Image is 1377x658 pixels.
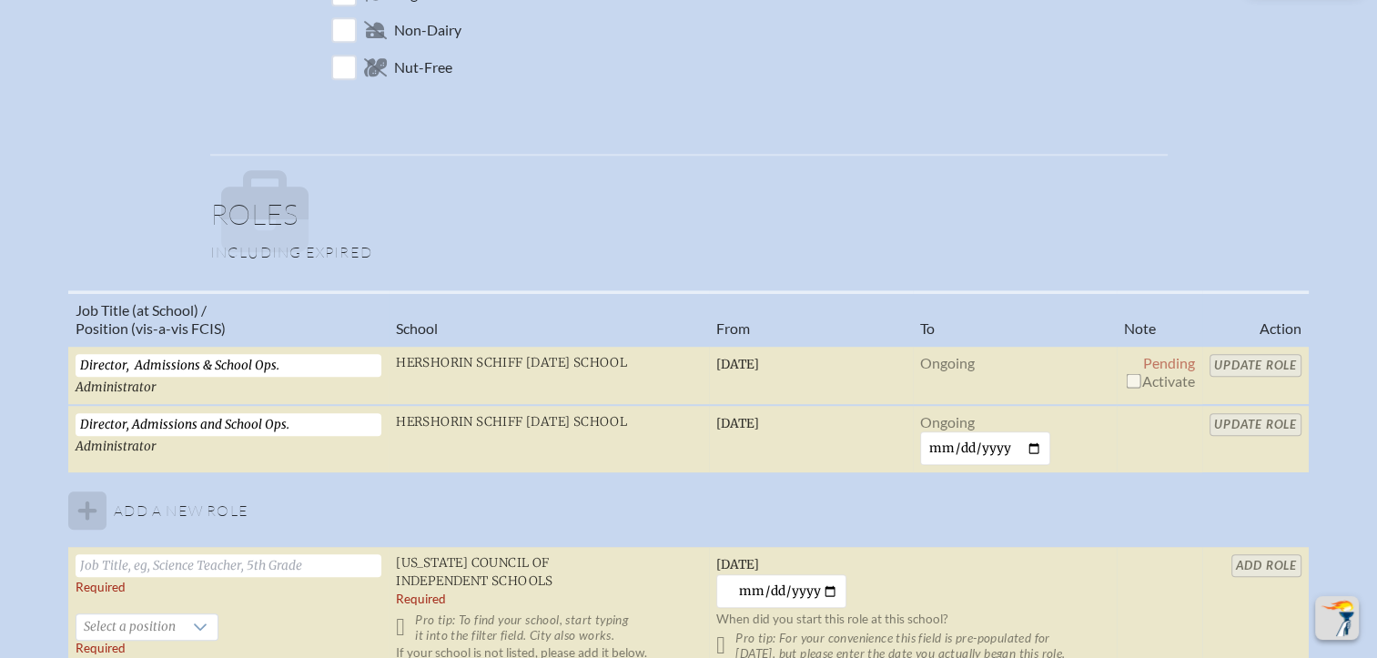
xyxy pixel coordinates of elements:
span: Activate [1124,372,1195,390]
span: [DATE] [716,416,759,431]
p: Pro tip: To find your school, start typing it into the filter field. City also works. [396,612,702,643]
th: School [389,292,709,346]
th: From [709,292,913,346]
span: Hershorin Schiff [DATE] School [396,414,627,430]
span: Nut-Free [394,58,452,76]
span: [DATE] [716,557,759,572]
button: Scroll Top [1315,596,1359,640]
span: [DATE] [716,357,759,372]
span: Non-Dairy [394,21,461,39]
th: Note [1117,292,1202,346]
img: To the top [1319,600,1355,636]
span: Administrator [76,380,157,395]
span: Hershorin Schiff [DATE] School [396,355,627,370]
span: [US_STATE] Council of Independent Schools [396,555,553,589]
th: Action [1202,292,1309,346]
span: Select a position [76,614,183,640]
label: Required [396,592,446,607]
span: Required [76,641,126,655]
label: Required [76,580,126,595]
input: Eg, Science Teacher, 5th Grade [76,354,381,377]
span: Pending [1143,354,1195,371]
span: Ongoing [920,354,975,371]
th: Job Title (at School) / Position (vis-a-vis FCIS) [68,292,389,346]
span: Administrator [76,439,157,454]
th: To [913,292,1117,346]
input: Eg, Science Teacher, 5th Grade [76,413,381,436]
input: Job Title, eg, Science Teacher, 5th Grade [76,554,381,577]
span: Ongoing [920,413,975,430]
h1: Roles [210,199,1168,243]
p: When did you start this role at this school? [716,612,1109,627]
p: Including expired [210,243,1168,261]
